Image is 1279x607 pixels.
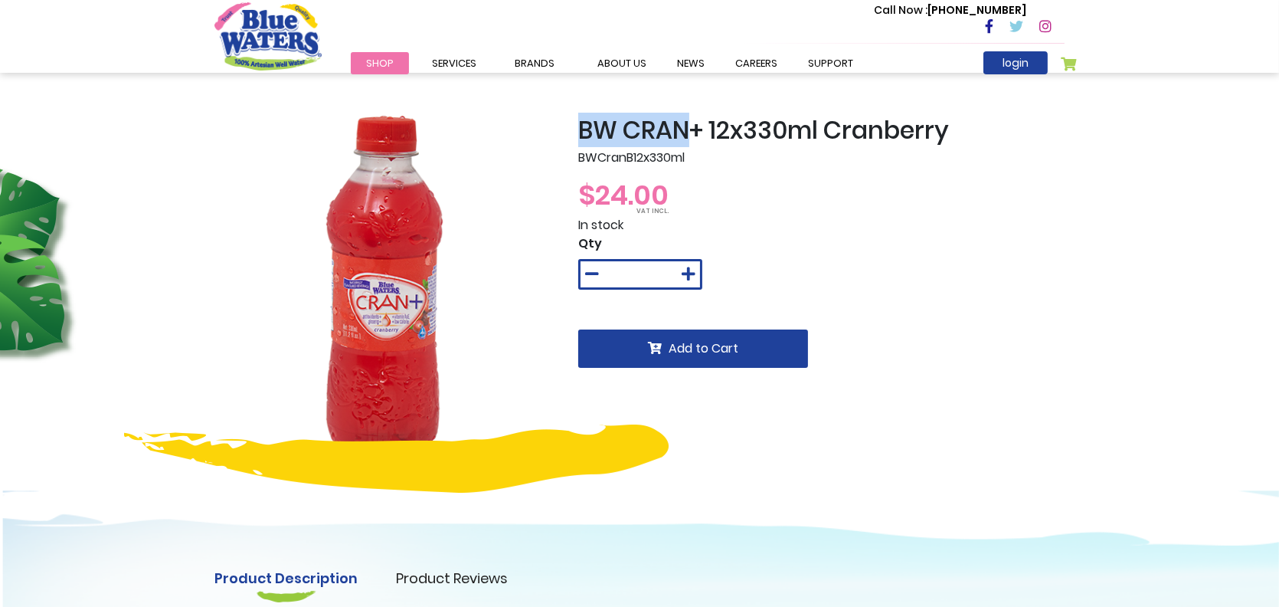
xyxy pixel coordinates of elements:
p: [PHONE_NUMBER] [874,2,1026,18]
span: Qty [578,235,602,252]
a: News [662,52,720,74]
span: Brands [515,56,554,71]
img: yellow-design.png [124,425,669,493]
button: Add to Cart [578,330,808,368]
a: careers [720,52,793,74]
a: Product Description [214,568,358,589]
a: login [983,51,1048,74]
p: BWCranB12x330ml [578,149,1065,167]
span: $24.00 [578,176,669,215]
span: Call Now : [874,2,927,18]
img: BW_CRAN__12x330ml_Cranberry_1_6.png [214,116,555,457]
span: Shop [366,56,394,71]
span: Services [432,56,476,71]
h2: BW CRAN+ 12x330ml Cranberry [578,116,1065,145]
a: store logo [214,2,322,70]
span: In stock [578,216,623,234]
a: about us [582,52,662,74]
a: support [793,52,868,74]
a: Product Reviews [396,568,508,589]
span: Add to Cart [669,340,738,357]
